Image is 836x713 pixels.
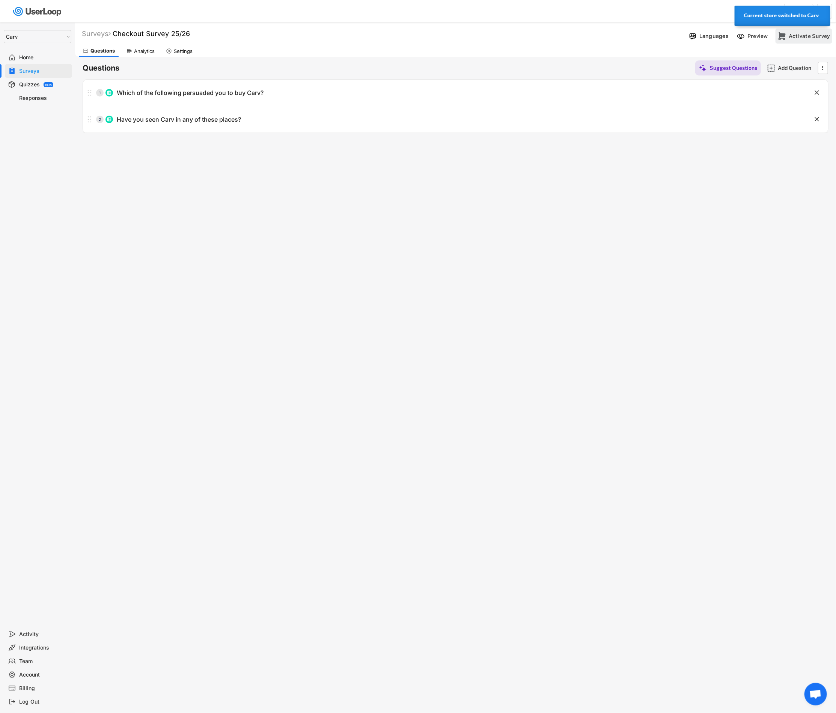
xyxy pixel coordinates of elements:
[767,64,775,72] img: AddMajor.svg
[20,671,69,678] div: Account
[747,33,770,39] div: Preview
[699,33,729,39] div: Languages
[20,95,69,102] div: Responses
[689,32,697,40] img: Language%20Icon.svg
[699,64,707,72] img: MagicMajor%20%28Purple%29.svg
[82,29,111,38] div: Surveys
[20,54,69,61] div: Home
[819,62,827,74] button: 
[789,33,830,39] div: Activate Survey
[117,89,264,97] div: Which of the following persuaded you to buy Carv?
[20,685,69,692] div: Billing
[815,89,819,96] text: 
[804,683,827,705] div: Open chat
[107,117,111,122] img: ListMajor.svg
[744,12,819,18] strong: Current store switched to Carv
[822,64,824,72] text: 
[113,30,190,38] font: Checkout Survey 25/26
[778,32,786,40] img: CheckoutMajor%20%281%29.svg
[813,89,821,96] button: 
[96,91,104,95] div: 1
[813,116,821,123] button: 
[11,4,64,19] img: userloop-logo-01.svg
[107,90,111,95] img: ListMajor.svg
[19,81,40,88] div: Quizzes
[90,48,115,54] div: Questions
[20,698,69,705] div: Log Out
[20,631,69,638] div: Activity
[83,63,119,73] h6: Questions
[815,115,819,123] text: 
[174,48,193,54] div: Settings
[45,83,52,86] div: BETA
[20,68,69,75] div: Surveys
[20,644,69,651] div: Integrations
[778,65,815,71] div: Add Question
[709,65,757,71] div: Suggest Questions
[20,658,69,665] div: Team
[134,48,155,54] div: Analytics
[117,116,241,124] div: Have you seen Carv in any of these places?
[96,118,104,121] div: 2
